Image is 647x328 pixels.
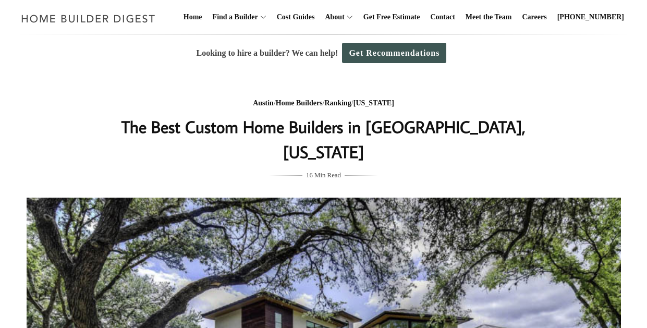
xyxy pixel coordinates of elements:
h1: The Best Custom Home Builders in [GEOGRAPHIC_DATA], [US_STATE] [116,114,532,164]
a: Meet the Team [461,1,516,34]
a: Home Builders [276,99,323,107]
a: Austin [253,99,274,107]
a: [US_STATE] [353,99,394,107]
a: Ranking [325,99,351,107]
span: 16 Min Read [306,169,341,181]
a: Get Free Estimate [359,1,424,34]
a: Get Recommendations [342,43,446,63]
a: Careers [518,1,551,34]
a: Contact [426,1,459,34]
img: Home Builder Digest [17,8,160,29]
a: Cost Guides [273,1,319,34]
a: Home [179,1,206,34]
a: [PHONE_NUMBER] [553,1,628,34]
div: / / / [116,97,532,110]
a: About [321,1,344,34]
a: Find a Builder [209,1,258,34]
